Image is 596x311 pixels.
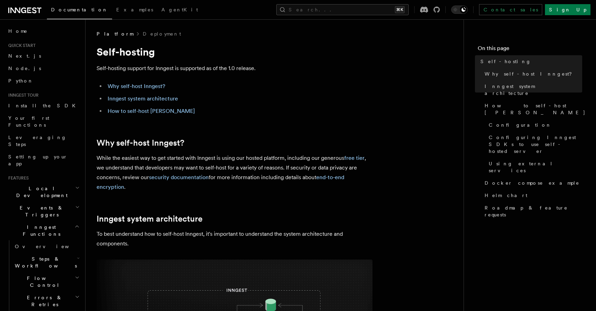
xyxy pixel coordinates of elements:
p: Self-hosting support for Inngest is supported as of the 1.0 release. [97,64,372,73]
span: AgentKit [161,7,198,12]
a: Home [6,25,81,37]
span: Events & Triggers [6,204,75,218]
button: Toggle dark mode [451,6,468,14]
span: Leveraging Steps [8,135,67,147]
a: Python [6,75,81,87]
a: Using external services [486,157,582,177]
a: Your first Functions [6,112,81,131]
span: Roadmap & feature requests [485,204,582,218]
button: Search...⌘K [276,4,409,15]
a: Setting up your app [6,150,81,170]
button: Events & Triggers [6,202,81,221]
button: Inngest Functions [6,221,81,240]
a: Why self-host Inngest? [482,68,582,80]
span: Overview [15,244,86,249]
a: Self-hosting [478,55,582,68]
a: AgentKit [157,2,202,19]
span: Inngest Functions [6,224,74,237]
h1: Self-hosting [97,46,372,58]
span: Quick start [6,43,36,48]
kbd: ⌘K [395,6,405,13]
a: Configuring Inngest SDKs to use self-hosted server [486,131,582,157]
a: Inngest system architecture [97,214,202,224]
a: Why self-host Inngest? [97,138,184,148]
button: Steps & Workflows [12,253,81,272]
span: Local Development [6,185,75,199]
span: Inngest tour [6,93,39,98]
span: Errors & Retries [12,294,75,308]
span: Why self-host Inngest? [485,70,577,77]
span: Python [8,78,33,84]
h4: On this page [478,44,582,55]
a: Why self-host Inngest? [108,83,165,89]
a: Roadmap & feature requests [482,202,582,221]
span: Setting up your app [8,154,68,166]
span: Flow Control [12,275,75,289]
a: Overview [12,240,81,253]
button: Flow Control [12,272,81,291]
span: Self-hosting [480,58,531,65]
p: While the easiest way to get started with Inngest is using our hosted platform, including our gen... [97,153,372,192]
span: Install the SDK [8,103,80,108]
a: Leveraging Steps [6,131,81,150]
a: security documentation [149,174,209,181]
a: free tier [344,155,365,161]
span: Docker compose example [485,179,579,186]
a: Next.js [6,50,81,62]
a: Install the SDK [6,99,81,112]
a: Contact sales [479,4,542,15]
a: Configuration [486,119,582,131]
span: Examples [116,7,153,12]
a: Documentation [47,2,112,19]
span: Platform [97,30,133,37]
a: Docker compose example [482,177,582,189]
a: Sign Up [545,4,590,15]
span: Configuration [489,122,552,128]
span: Inngest system architecture [485,83,582,97]
a: How to self-host [PERSON_NAME] [108,108,195,114]
span: Home [8,28,28,35]
span: Helm chart [485,192,527,199]
span: Configuring Inngest SDKs to use self-hosted server [489,134,582,155]
a: Helm chart [482,189,582,202]
a: Deployment [143,30,181,37]
span: How to self-host [PERSON_NAME] [485,102,586,116]
span: Using external services [489,160,582,174]
a: Inngest system architecture [482,80,582,99]
span: Features [6,175,29,181]
a: How to self-host [PERSON_NAME] [482,99,582,119]
span: Documentation [51,7,108,12]
button: Errors & Retries [12,291,81,311]
button: Local Development [6,182,81,202]
a: Examples [112,2,157,19]
span: Steps & Workflows [12,255,77,269]
a: Inngest system architecture [108,95,178,102]
p: To best understand how to self-host Inngest, it's important to understand the system architecture... [97,229,372,249]
span: Next.js [8,53,41,59]
span: Node.js [8,66,41,71]
span: Your first Functions [8,115,49,128]
a: Node.js [6,62,81,75]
